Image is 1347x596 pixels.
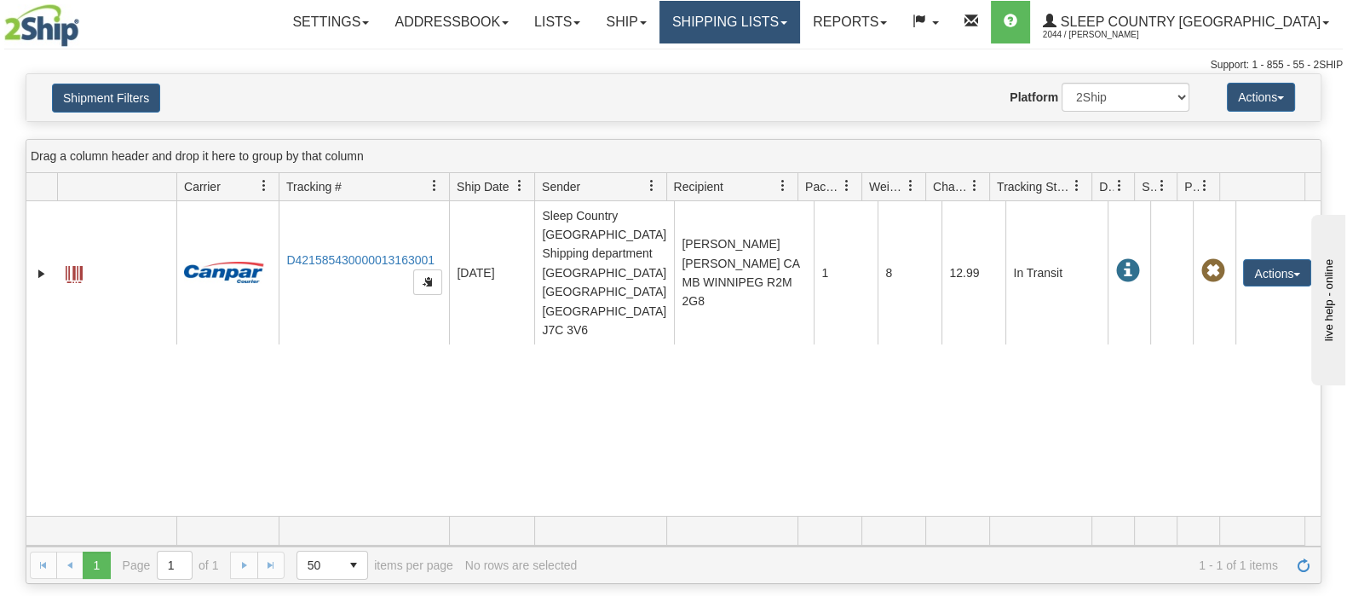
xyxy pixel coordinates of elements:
a: Sender filter column settings [637,171,666,200]
div: live help - online [13,14,158,27]
a: Addressbook [382,1,521,43]
a: Expand [33,265,50,282]
button: Actions [1227,83,1295,112]
td: In Transit [1005,201,1108,344]
span: Sender [542,178,580,195]
button: Copy to clipboard [413,269,442,295]
span: Pickup Not Assigned [1200,259,1224,283]
a: Delivery Status filter column settings [1105,171,1134,200]
td: Sleep Country [GEOGRAPHIC_DATA] Shipping department [GEOGRAPHIC_DATA] [GEOGRAPHIC_DATA] [GEOGRAPH... [534,201,674,344]
a: Pickup Status filter column settings [1190,171,1219,200]
td: 1 [814,201,878,344]
a: Settings [279,1,382,43]
span: items per page [296,551,453,580]
span: Packages [805,178,841,195]
img: 14 - Canpar [184,262,264,283]
button: Shipment Filters [52,84,160,113]
span: Weight [869,178,905,195]
div: grid grouping header [26,140,1321,173]
span: 50 [308,557,330,574]
a: Ship [593,1,659,43]
span: Delivery Status [1099,178,1114,195]
div: Support: 1 - 855 - 55 - 2SHIP [4,58,1343,72]
span: Charge [933,178,969,195]
div: No rows are selected [465,558,578,572]
span: Carrier [184,178,221,195]
span: Page 1 [83,552,110,579]
a: Refresh [1290,552,1317,579]
span: Page of 1 [123,551,219,580]
button: Actions [1243,259,1311,286]
a: Shipment Issues filter column settings [1148,171,1177,200]
span: In Transit [1115,259,1139,283]
td: [PERSON_NAME] [PERSON_NAME] CA MB WINNIPEG R2M 2G8 [674,201,814,344]
td: [DATE] [449,201,534,344]
span: select [340,552,367,579]
span: Shipment Issues [1142,178,1156,195]
a: Weight filter column settings [896,171,925,200]
a: Tracking # filter column settings [420,171,449,200]
a: Charge filter column settings [960,171,989,200]
td: 8 [878,201,941,344]
a: Ship Date filter column settings [505,171,534,200]
span: Pickup Status [1184,178,1199,195]
td: 12.99 [941,201,1005,344]
span: Tracking Status [997,178,1071,195]
a: Reports [800,1,900,43]
a: Label [66,258,83,286]
input: Page 1 [158,552,192,579]
span: 1 - 1 of 1 items [589,558,1278,572]
a: Lists [521,1,593,43]
a: Carrier filter column settings [250,171,279,200]
a: Tracking Status filter column settings [1062,171,1091,200]
a: Packages filter column settings [832,171,861,200]
a: Recipient filter column settings [768,171,797,200]
label: Platform [1010,89,1058,106]
a: Shipping lists [659,1,800,43]
span: Page sizes drop down [296,551,368,580]
a: Sleep Country [GEOGRAPHIC_DATA] 2044 / [PERSON_NAME] [1030,1,1342,43]
span: Sleep Country [GEOGRAPHIC_DATA] [1056,14,1321,29]
iframe: chat widget [1308,211,1345,385]
span: Tracking # [286,178,342,195]
img: logo2044.jpg [4,4,79,47]
span: Ship Date [457,178,509,195]
span: Recipient [674,178,723,195]
span: 2044 / [PERSON_NAME] [1043,26,1171,43]
a: D421585430000013163001 [286,253,435,267]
